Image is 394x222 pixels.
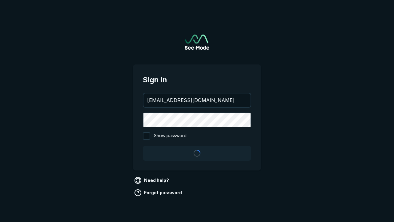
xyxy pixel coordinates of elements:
span: Sign in [143,74,251,85]
a: Need help? [133,175,171,185]
input: your@email.com [143,93,251,107]
a: Go to sign in [185,35,209,50]
img: See-Mode Logo [185,35,209,50]
a: Forgot password [133,188,184,198]
span: Show password [154,132,187,140]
